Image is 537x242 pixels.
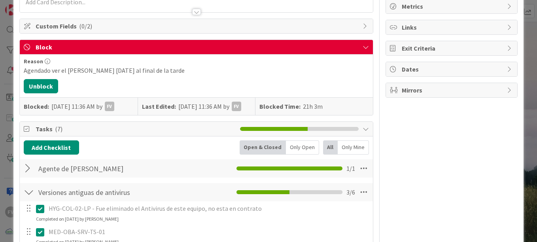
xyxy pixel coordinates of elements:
div: [DATE] 11:36 AM by [51,102,114,111]
span: Exit Criteria [402,43,503,53]
div: Only Mine [338,140,369,155]
span: 3 / 6 [346,187,355,197]
div: [DATE] 11:36 AM by [178,102,241,111]
p: MED-OBA-SRV-TS-01 [49,227,367,236]
b: Blocked: [24,102,49,111]
span: Dates [402,64,503,74]
div: Only Open [286,140,319,155]
span: Links [402,23,503,32]
span: Mirrors [402,85,503,95]
input: Add Checklist... [36,161,182,176]
b: Blocked Time: [259,102,301,111]
div: FV [232,102,241,111]
span: ( 0/2 ) [79,22,92,30]
button: Add Checklist [24,140,79,155]
span: Block [36,42,359,52]
span: Reason [24,59,43,64]
div: FV [105,102,114,111]
input: Add Checklist... [36,185,182,199]
div: Agendado ver el [PERSON_NAME] [DATE] al final de la tarde [24,66,369,75]
span: ( 7 ) [55,125,62,133]
div: Completed on [DATE] by [PERSON_NAME] [36,216,119,223]
button: Unblock [24,79,58,93]
span: Metrics [402,2,503,11]
span: 1 / 1 [346,164,355,173]
div: Open & Closed [240,140,286,155]
div: 21h 3m [303,102,323,111]
p: HYG-COL-02-LP - Fue eliminado el Antivirus de este equipo, no esta en contrato [49,204,367,213]
b: Last Edited: [142,102,176,111]
div: All [323,140,338,155]
span: Tasks [36,124,236,134]
span: Custom Fields [36,21,359,31]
